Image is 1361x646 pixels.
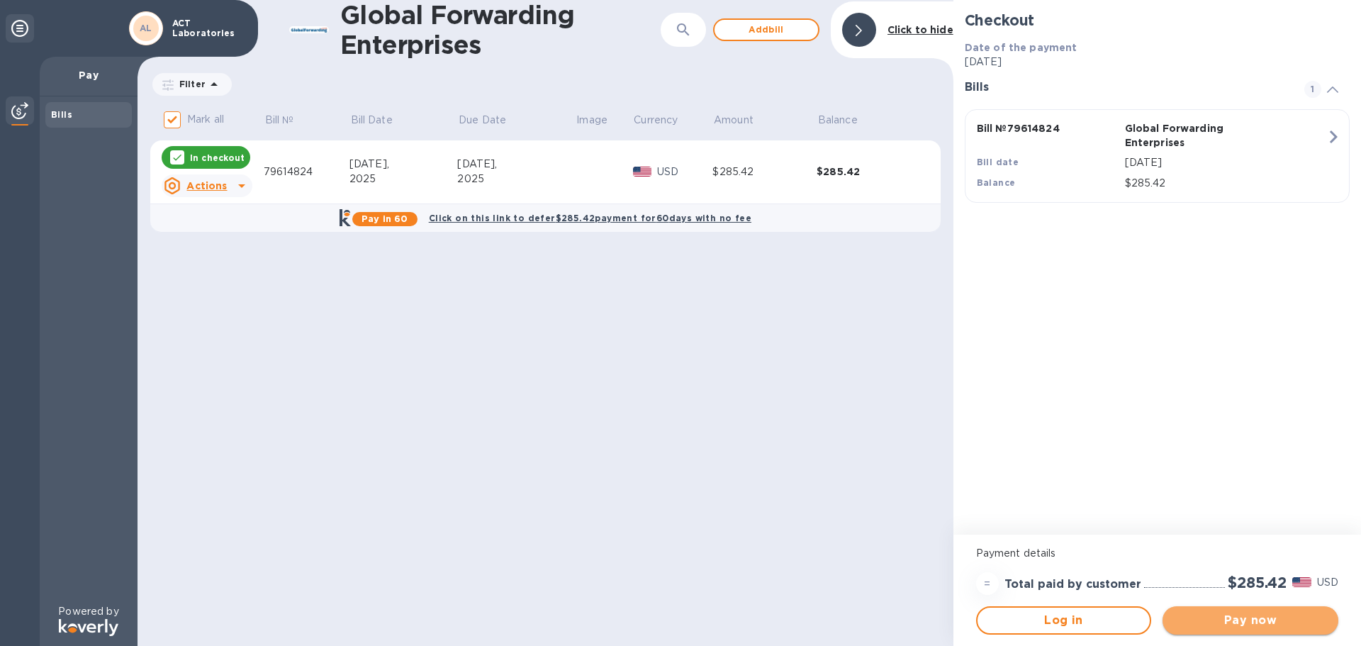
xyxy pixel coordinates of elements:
[965,109,1350,203] button: Bill №79614824Global Forwarding EnterprisesBill date[DATE]Balance$285.42
[186,180,227,191] u: Actions
[174,78,206,90] p: Filter
[1317,575,1338,590] p: USD
[965,55,1350,69] p: [DATE]
[459,113,525,128] span: Due Date
[817,165,921,179] div: $285.42
[976,572,999,595] div: =
[714,113,754,128] p: Amount
[989,612,1139,629] span: Log in
[457,157,575,172] div: [DATE],
[1125,155,1326,170] p: [DATE]
[887,24,953,35] b: Click to hide
[459,113,506,128] p: Due Date
[818,113,876,128] span: Balance
[976,546,1338,561] p: Payment details
[265,113,313,128] span: Bill №
[976,606,1152,635] button: Log in
[965,42,1077,53] b: Date of the payment
[657,165,712,179] p: USD
[1125,176,1326,191] p: $285.42
[726,21,807,38] span: Add bill
[351,113,393,128] p: Bill Date
[712,165,817,179] div: $285.42
[349,172,458,186] div: 2025
[265,113,294,128] p: Bill №
[362,213,408,224] b: Pay in 60
[965,81,1287,94] h3: Bills
[818,113,858,128] p: Balance
[633,167,652,177] img: USD
[59,619,118,636] img: Logo
[634,113,678,128] p: Currency
[1125,121,1267,150] p: Global Forwarding Enterprises
[51,68,126,82] p: Pay
[977,157,1019,167] b: Bill date
[457,172,575,186] div: 2025
[1292,577,1311,587] img: USD
[965,11,1350,29] h2: Checkout
[713,18,819,41] button: Addbill
[977,121,1119,135] p: Bill № 79614824
[1174,612,1327,629] span: Pay now
[977,177,1016,188] b: Balance
[576,113,607,128] p: Image
[58,604,118,619] p: Powered by
[714,113,772,128] span: Amount
[172,18,243,38] p: ACT Laboratories
[351,113,411,128] span: Bill Date
[1228,574,1287,591] h2: $285.42
[1304,81,1321,98] span: 1
[349,157,458,172] div: [DATE],
[51,109,72,120] b: Bills
[140,23,152,33] b: AL
[1004,578,1141,591] h3: Total paid by customer
[190,152,245,164] p: In checkout
[429,213,751,223] b: Click on this link to defer $285.42 payment for 60 days with no fee
[264,165,349,179] div: 79614824
[187,112,224,127] p: Mark all
[1163,606,1338,635] button: Pay now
